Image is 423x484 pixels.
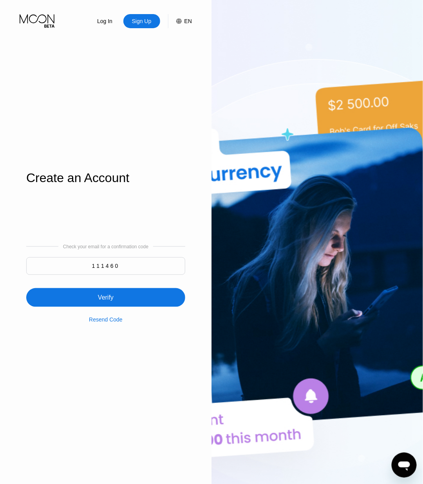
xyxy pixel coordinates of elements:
[168,14,192,28] div: EN
[89,307,123,323] div: Resend Code
[131,17,152,25] div: Sign Up
[89,316,123,323] div: Resend Code
[123,14,160,28] div: Sign Up
[184,18,192,24] div: EN
[392,453,417,478] iframe: 启动消息传送窗口的按钮
[98,294,114,302] div: Verify
[87,14,123,28] div: Log In
[63,244,148,249] div: Check your email for a confirmation code
[26,257,185,275] input: 000000
[26,279,185,307] div: Verify
[26,171,185,185] div: Create an Account
[96,17,113,25] div: Log In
